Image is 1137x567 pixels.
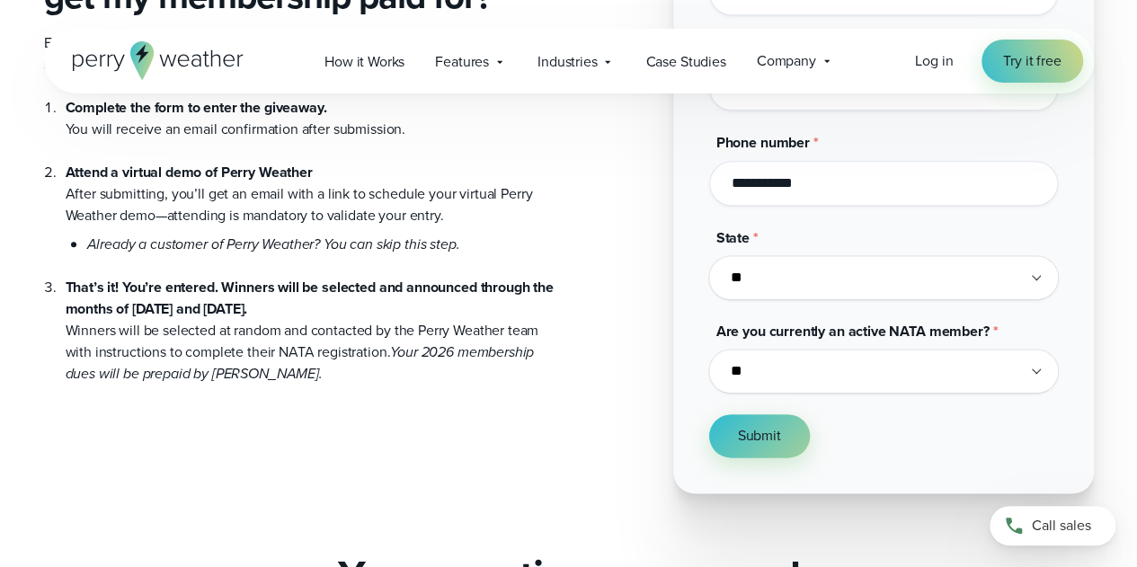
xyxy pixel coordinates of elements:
[87,234,460,254] em: Already a customer of Perry Weather? You can skip this step.
[66,140,555,255] li: After submitting, you’ll get an email with a link to schedule your virtual Perry Weather demo—att...
[66,97,555,140] li: You will receive an email confirmation after submission.
[66,277,554,319] strong: That’s it! You’re entered. Winners will be selected and announced through the months of [DATE] an...
[1003,50,1061,72] span: Try it free
[324,51,404,73] span: How it Works
[709,414,810,457] button: Submit
[66,97,327,118] strong: Complete the form to enter the giveaway.
[738,425,781,447] span: Submit
[716,132,810,153] span: Phone number
[990,506,1115,545] a: Call sales
[309,43,420,80] a: How it Works
[66,255,555,385] li: Winners will be selected at random and contacted by the Perry Weather team with instructions to c...
[716,321,990,341] span: Are you currently an active NATA member?
[716,227,750,248] span: State
[915,50,953,72] a: Log in
[982,40,1082,83] a: Try it free
[435,51,489,73] span: Features
[915,50,953,71] span: Log in
[66,162,313,182] strong: Attend a virtual demo of Perry Weather
[537,51,597,73] span: Industries
[645,51,725,73] span: Case Studies
[66,341,535,384] em: Your 2026 membership dues will be prepaid by [PERSON_NAME].
[757,50,816,72] span: Company
[630,43,741,80] a: Case Studies
[1032,515,1091,536] span: Call sales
